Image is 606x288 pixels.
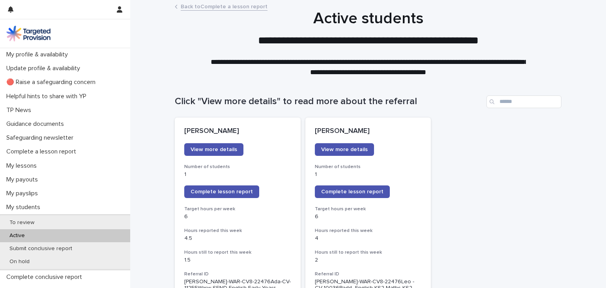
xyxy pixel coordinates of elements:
[3,93,93,100] p: Helpful hints to share with YP
[315,127,422,136] p: [PERSON_NAME]
[315,206,422,212] h3: Target hours per week
[184,235,291,242] p: 4.5
[184,185,259,198] a: Complete lesson report
[315,185,390,198] a: Complete lesson report
[175,96,483,107] h1: Click "View more details" to read more about the referral
[3,51,74,58] p: My profile & availability
[315,249,422,256] h3: Hours still to report this week
[315,171,422,178] p: 1
[184,171,291,178] p: 1
[184,271,291,277] h3: Referral ID
[315,228,422,234] h3: Hours reported this week
[315,213,422,220] p: 6
[3,245,79,252] p: Submit conclusive report
[315,235,422,242] p: 4
[3,120,70,128] p: Guidance documents
[184,228,291,234] h3: Hours reported this week
[315,164,422,170] h3: Number of students
[3,107,37,114] p: TP News
[191,189,253,194] span: Complete lesson report
[3,232,31,239] p: Active
[3,65,86,72] p: Update profile & availability
[184,143,243,156] a: View more details
[184,257,291,264] p: 1.5
[3,219,41,226] p: To review
[184,164,291,170] h3: Number of students
[315,257,422,264] p: 2
[315,143,374,156] a: View more details
[3,148,82,155] p: Complete a lesson report
[184,206,291,212] h3: Target hours per week
[486,95,561,108] input: Search
[175,9,561,28] h1: Active students
[321,189,383,194] span: Complete lesson report
[3,176,44,183] p: My payouts
[3,273,88,281] p: Complete conclusive report
[191,147,237,152] span: View more details
[6,26,50,41] img: M5nRWzHhSzIhMunXDL62
[3,190,44,197] p: My payslips
[3,258,36,265] p: On hold
[184,127,291,136] p: [PERSON_NAME]
[184,249,291,256] h3: Hours still to report this week
[181,2,267,11] a: Back toComplete a lesson report
[3,204,47,211] p: My students
[315,271,422,277] h3: Referral ID
[321,147,368,152] span: View more details
[184,213,291,220] p: 6
[3,79,102,86] p: 🔴 Raise a safeguarding concern
[3,162,43,170] p: My lessons
[3,134,80,142] p: Safeguarding newsletter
